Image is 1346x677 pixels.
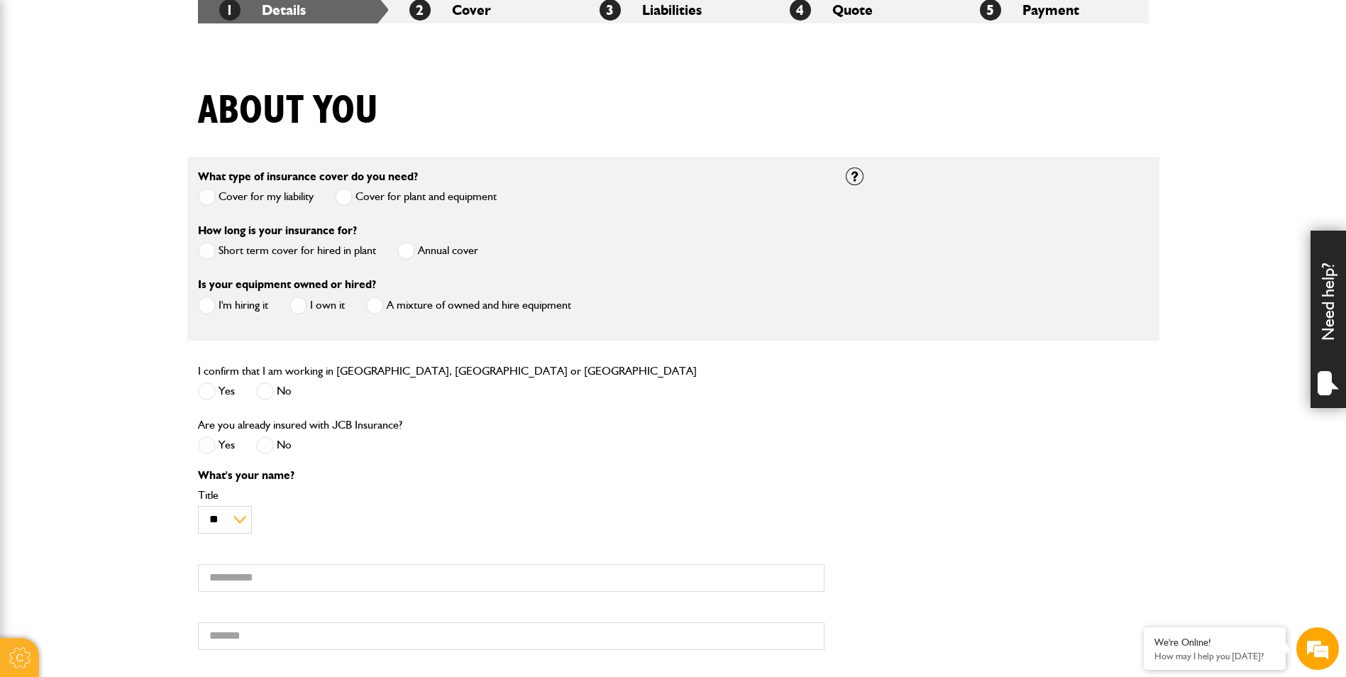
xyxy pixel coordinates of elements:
label: Cover for my liability [198,188,314,206]
label: Title [198,490,824,501]
label: A mixture of owned and hire equipment [366,297,571,314]
label: I'm hiring it [198,297,268,314]
p: How may I help you today? [1154,651,1275,661]
h1: About you [198,87,378,135]
p: What's your name? [198,470,824,481]
img: d_20077148190_company_1631870298795_20077148190 [24,79,60,99]
div: Chat with us now [74,79,238,98]
label: I own it [289,297,345,314]
label: Are you already insured with JCB Insurance? [198,419,402,431]
label: Short term cover for hired in plant [198,242,376,260]
label: Yes [198,436,235,454]
input: Enter your phone number [18,215,259,246]
label: Yes [198,382,235,400]
textarea: Type your message and hit 'Enter' [18,257,259,425]
input: Enter your email address [18,173,259,204]
div: Minimize live chat window [233,7,267,41]
label: How long is your insurance for? [198,225,357,236]
label: I confirm that I am working in [GEOGRAPHIC_DATA], [GEOGRAPHIC_DATA] or [GEOGRAPHIC_DATA] [198,365,697,377]
input: Enter your last name [18,131,259,163]
em: Start Chat [193,437,258,456]
label: No [256,436,292,454]
label: Annual cover [397,242,478,260]
div: Need help? [1311,231,1346,408]
label: Is your equipment owned or hired? [198,279,376,290]
label: What type of insurance cover do you need? [198,171,418,182]
label: Cover for plant and equipment [335,188,497,206]
div: We're Online! [1154,637,1275,649]
label: No [256,382,292,400]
